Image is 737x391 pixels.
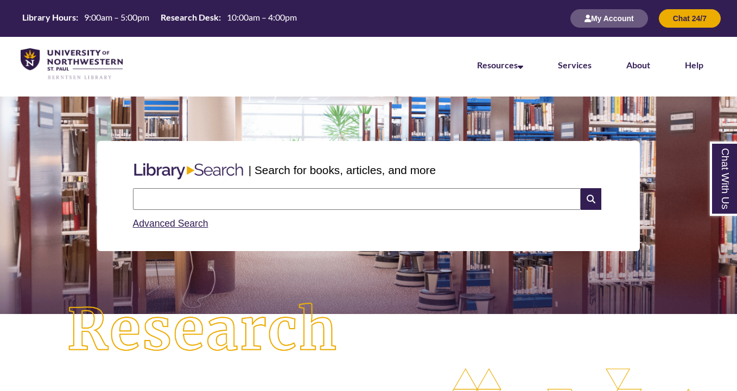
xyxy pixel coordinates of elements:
[18,11,301,26] a: Hours Today
[581,188,601,210] i: Search
[626,60,650,70] a: About
[227,12,297,22] span: 10:00am – 4:00pm
[659,9,721,28] button: Chat 24/7
[133,218,208,229] a: Advanced Search
[21,48,123,81] img: UNWSP Library Logo
[685,60,703,70] a: Help
[84,12,149,22] span: 9:00am – 5:00pm
[558,60,592,70] a: Services
[156,11,223,23] th: Research Desk:
[18,11,301,25] table: Hours Today
[570,14,648,23] a: My Account
[659,14,721,23] a: Chat 24/7
[570,9,648,28] button: My Account
[249,162,436,178] p: | Search for books, articles, and more
[477,60,523,70] a: Resources
[37,273,368,388] img: Research
[18,11,80,23] th: Library Hours:
[129,159,249,184] img: Libary Search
